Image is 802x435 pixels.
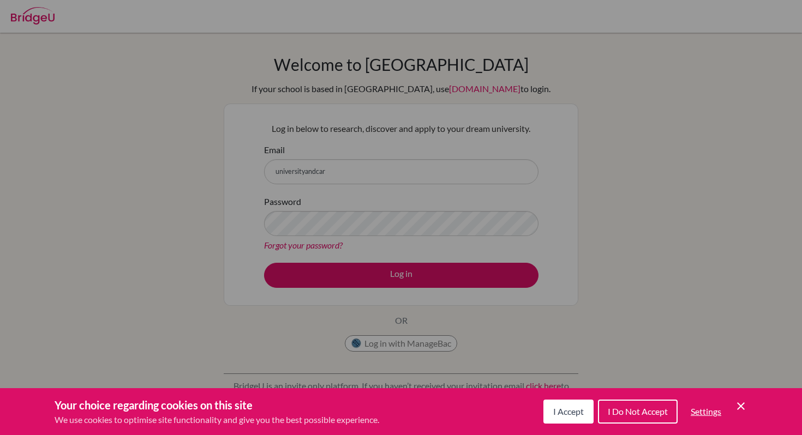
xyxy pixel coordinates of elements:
span: I Accept [553,406,584,416]
span: I Do Not Accept [608,406,668,416]
span: Settings [691,406,721,416]
button: Save and close [734,400,747,413]
button: Settings [682,401,730,422]
h3: Your choice regarding cookies on this site [55,397,379,413]
button: I Do Not Accept [598,400,678,424]
p: We use cookies to optimise site functionality and give you the best possible experience. [55,413,379,426]
button: I Accept [543,400,594,424]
